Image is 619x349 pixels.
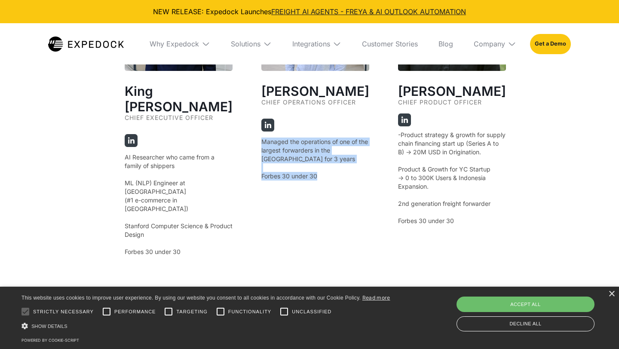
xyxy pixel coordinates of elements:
[231,40,260,48] div: Solutions
[362,294,390,301] a: Read more
[271,7,466,16] a: FREIGHT AI AGENTS - FREYA & AI OUTLOOK AUTOMATION
[398,83,506,99] h3: [PERSON_NAME]
[21,321,390,331] div: Show details
[608,291,615,297] div: Close
[261,138,369,181] p: Managed the operations of one of the largest forwarders in the [GEOGRAPHIC_DATA] for 3 years Forb...
[285,23,348,64] div: Integrations
[292,308,331,315] span: Unclassified
[261,99,369,113] div: Chief Operations Officer
[261,83,369,99] h3: [PERSON_NAME]
[432,23,460,64] a: Blog
[530,34,571,54] a: Get a Demo
[33,308,94,315] span: Strictly necessary
[150,40,199,48] div: Why Expedock
[21,295,361,301] span: This website uses cookies to improve user experience. By using our website you consent to all coo...
[125,114,233,129] div: Chief Executive Officer
[398,131,506,225] p: -Product strategy & growth for supply chain financing start up (Series A to B) -> 20M USD in Orig...
[176,308,207,315] span: Targeting
[457,316,594,331] div: Decline all
[467,23,523,64] div: Company
[125,83,233,114] h2: King [PERSON_NAME]
[292,40,330,48] div: Integrations
[576,308,619,349] iframe: Chat Widget
[224,23,279,64] div: Solutions
[228,308,271,315] span: Functionality
[125,153,233,256] p: AI Researcher who came from a family of shippers ‍ ML (NLP) Engineer at [GEOGRAPHIC_DATA] (#1 e-c...
[31,324,67,329] span: Show details
[21,338,79,343] a: Powered by cookie-script
[398,99,506,113] div: Chief Product Officer
[457,297,594,312] div: Accept all
[474,40,505,48] div: Company
[355,23,425,64] a: Customer Stories
[7,7,612,16] div: NEW RELEASE: Expedock Launches
[143,23,217,64] div: Why Expedock
[114,308,156,315] span: Performance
